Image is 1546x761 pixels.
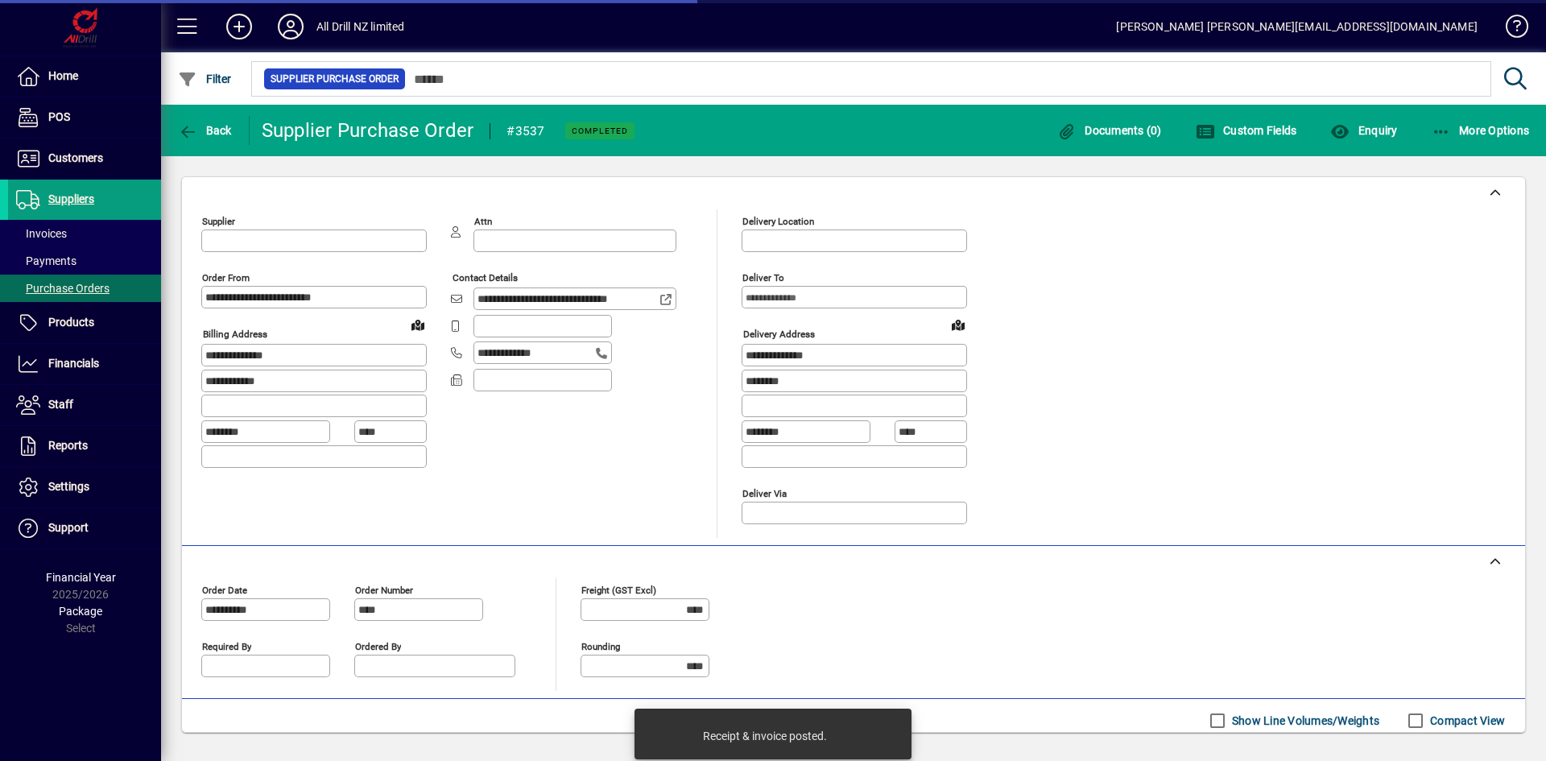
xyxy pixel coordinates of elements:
[161,116,250,145] app-page-header-button: Back
[262,118,474,143] div: Supplier Purchase Order
[355,584,413,595] mat-label: Order number
[8,56,161,97] a: Home
[48,151,103,164] span: Customers
[48,357,99,370] span: Financials
[8,426,161,466] a: Reports
[48,398,73,411] span: Staff
[8,275,161,302] a: Purchase Orders
[16,227,67,240] span: Invoices
[1326,116,1401,145] button: Enquiry
[8,385,161,425] a: Staff
[46,571,116,584] span: Financial Year
[474,216,492,227] mat-label: Attn
[16,254,76,267] span: Payments
[48,439,88,452] span: Reports
[271,71,399,87] span: Supplier Purchase Order
[8,344,161,384] a: Financials
[572,126,628,136] span: Completed
[202,640,251,651] mat-label: Required by
[178,124,232,137] span: Back
[742,487,787,498] mat-label: Deliver via
[48,192,94,205] span: Suppliers
[581,584,656,595] mat-label: Freight (GST excl)
[48,480,89,493] span: Settings
[1432,124,1530,137] span: More Options
[174,64,236,93] button: Filter
[1229,713,1379,729] label: Show Line Volumes/Weights
[316,14,405,39] div: All Drill NZ limited
[945,312,971,337] a: View on map
[742,272,784,283] mat-label: Deliver To
[8,220,161,247] a: Invoices
[1192,116,1301,145] button: Custom Fields
[1494,3,1526,56] a: Knowledge Base
[1428,116,1534,145] button: More Options
[59,605,102,618] span: Package
[1427,713,1505,729] label: Compact View
[8,139,161,179] a: Customers
[213,12,265,41] button: Add
[405,312,431,337] a: View on map
[355,640,401,651] mat-label: Ordered by
[48,316,94,329] span: Products
[1196,124,1297,137] span: Custom Fields
[1053,116,1166,145] button: Documents (0)
[48,69,78,82] span: Home
[8,97,161,138] a: POS
[8,508,161,548] a: Support
[48,110,70,123] span: POS
[174,116,236,145] button: Back
[48,521,89,534] span: Support
[8,467,161,507] a: Settings
[202,272,250,283] mat-label: Order from
[8,247,161,275] a: Payments
[16,282,110,295] span: Purchase Orders
[202,216,235,227] mat-label: Supplier
[265,12,316,41] button: Profile
[742,216,814,227] mat-label: Delivery Location
[1330,124,1397,137] span: Enquiry
[581,640,620,651] mat-label: Rounding
[202,584,247,595] mat-label: Order date
[703,728,827,744] div: Receipt & invoice posted.
[1057,124,1162,137] span: Documents (0)
[8,303,161,343] a: Products
[178,72,232,85] span: Filter
[506,118,544,144] div: #3537
[1116,14,1478,39] div: [PERSON_NAME] [PERSON_NAME][EMAIL_ADDRESS][DOMAIN_NAME]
